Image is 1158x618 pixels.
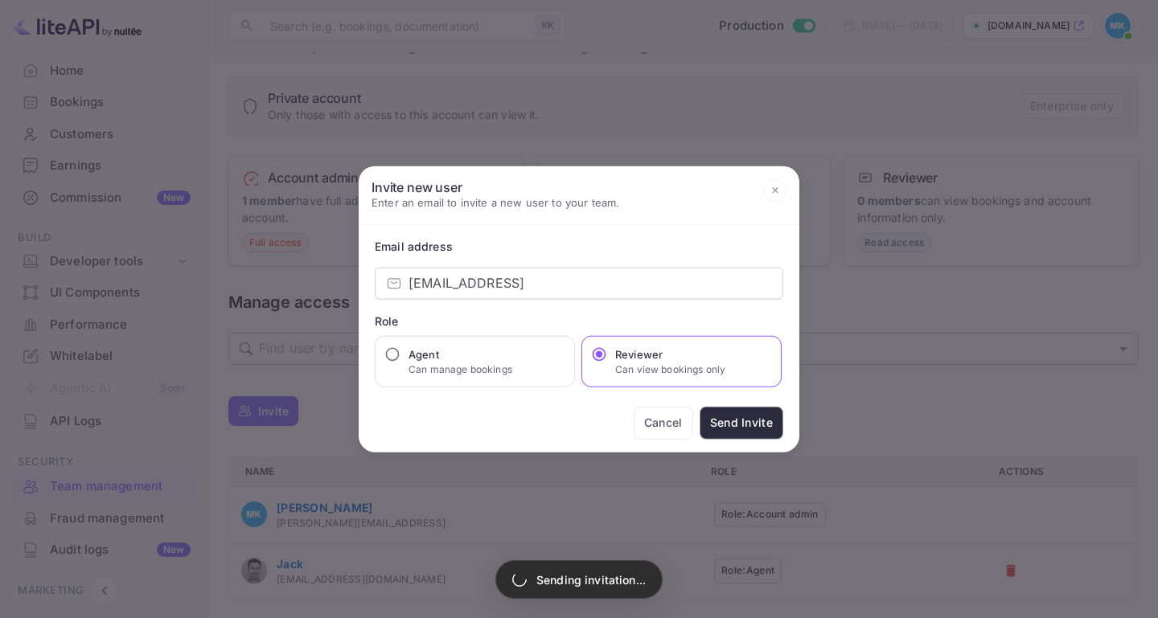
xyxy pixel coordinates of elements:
div: Role [375,312,783,329]
div: Email address [375,237,783,254]
p: Sending invitation... [536,571,646,588]
h6: Agent [409,346,512,362]
p: Can view bookings only [615,362,725,376]
button: Send Invite [700,406,783,439]
p: Can manage bookings [409,362,512,376]
p: Enter an email to invite a new user to your team. [372,195,619,211]
h6: Invite new user [372,179,619,195]
input: example@nuitee.com [409,267,783,299]
h6: Reviewer [615,346,725,362]
button: Cancel [634,406,693,439]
